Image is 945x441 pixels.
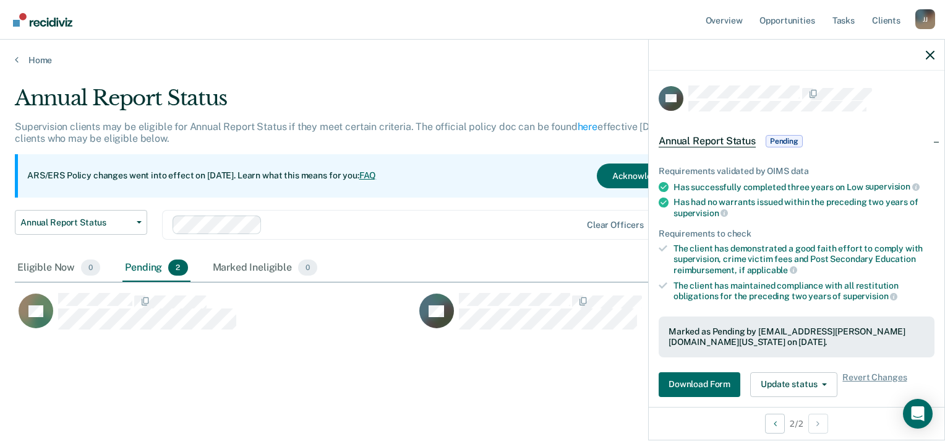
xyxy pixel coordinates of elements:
button: Acknowledge & Close [597,164,714,188]
div: Requirements validated by OIMS data [659,166,934,177]
div: Annual Report StatusPending [649,121,944,161]
span: 2 [168,260,187,276]
div: J J [915,9,935,29]
div: CaseloadOpportunityCell-17984885 [416,292,816,342]
span: Pending [766,135,803,147]
div: Marked as Pending by [EMAIL_ADDRESS][PERSON_NAME][DOMAIN_NAME][US_STATE] on [DATE]. [669,326,925,347]
div: Has had no warrants issued within the preceding two years of [673,197,934,218]
div: Clear officers [587,220,644,230]
div: 2 / 2 [649,407,944,440]
button: Update status [750,372,837,397]
span: supervision [865,181,920,191]
span: 0 [81,260,100,276]
button: Profile dropdown button [915,9,935,29]
img: Recidiviz [13,13,72,27]
span: applicable [747,265,797,275]
div: Marked Ineligible [210,255,320,282]
span: Revert Changes [842,372,907,397]
span: 0 [298,260,317,276]
span: supervision [843,291,897,301]
div: The client has demonstrated a good faith effort to comply with supervision, crime victim fees and... [673,243,934,275]
a: here [578,121,597,133]
div: Pending [122,255,190,282]
div: Has successfully completed three years on Low [673,181,934,193]
button: Previous Opportunity [765,414,785,434]
a: Home [15,55,930,66]
div: The client has maintained compliance with all restitution obligations for the preceding two years of [673,281,934,302]
div: Eligible Now [15,255,103,282]
a: FAQ [359,170,377,180]
div: Open Intercom Messenger [903,399,933,429]
div: CaseloadOpportunityCell-03554525 [15,292,416,342]
button: Next Opportunity [808,414,828,434]
p: Supervision clients may be eligible for Annual Report Status if they meet certain criteria. The o... [15,121,708,144]
span: supervision [673,208,728,218]
button: Download Form [659,372,740,397]
span: Annual Report Status [659,135,756,147]
div: Annual Report Status [15,85,724,121]
span: Annual Report Status [20,217,132,228]
div: Requirements to check [659,229,934,239]
a: Navigate to form link [659,372,745,397]
p: ARS/ERS Policy changes went into effect on [DATE]. Learn what this means for you: [27,170,376,182]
